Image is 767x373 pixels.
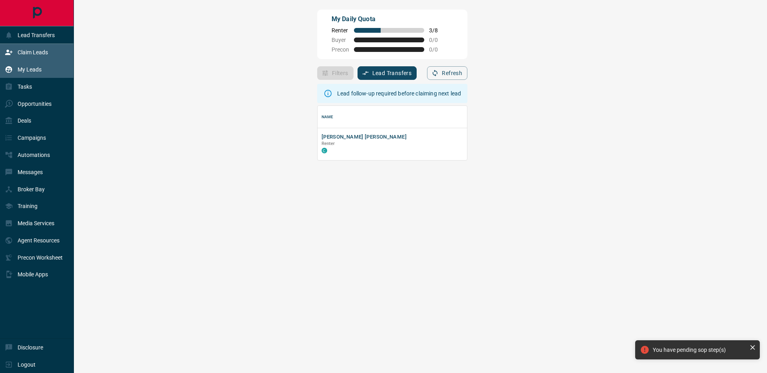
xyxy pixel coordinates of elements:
div: Name [322,106,334,128]
span: 0 / 0 [429,46,447,53]
span: 3 / 8 [429,27,447,34]
span: Buyer [332,37,349,43]
span: Precon [332,46,349,53]
button: [PERSON_NAME] [PERSON_NAME] [322,133,407,141]
button: Refresh [427,66,467,80]
div: Name [318,106,724,128]
button: Lead Transfers [358,66,417,80]
span: Renter [322,141,335,146]
span: 0 / 0 [429,37,447,43]
div: condos.ca [322,148,327,153]
div: You have pending sop step(s) [653,347,746,353]
div: Lead follow-up required before claiming next lead [337,86,461,101]
p: My Daily Quota [332,14,447,24]
span: Renter [332,27,349,34]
